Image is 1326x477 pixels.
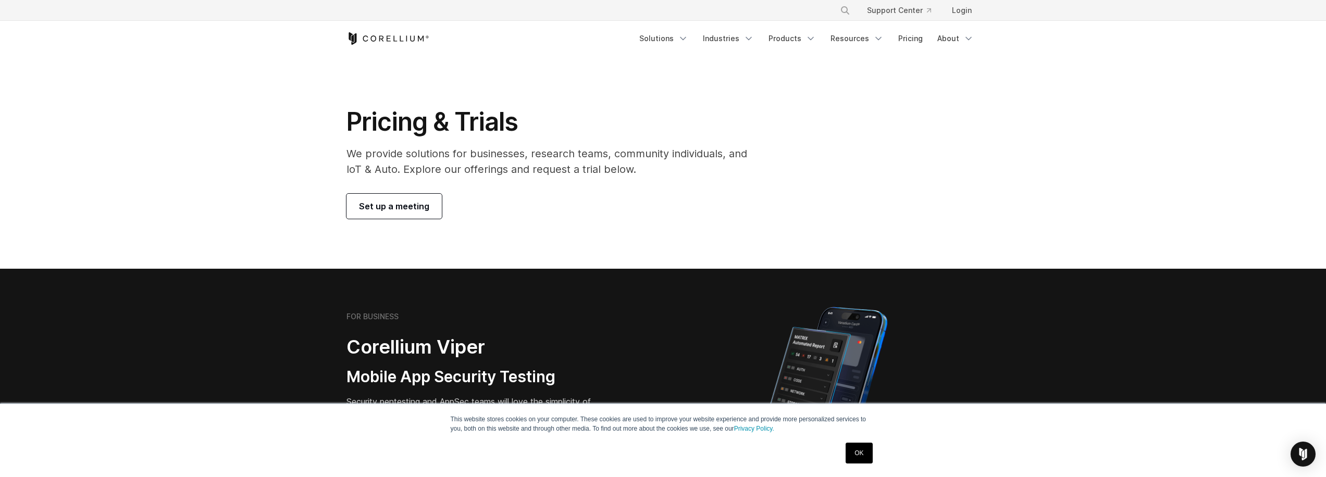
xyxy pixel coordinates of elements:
[346,32,429,45] a: Corellium Home
[859,1,939,20] a: Support Center
[1291,442,1316,467] div: Open Intercom Messenger
[346,194,442,219] a: Set up a meeting
[451,415,876,433] p: This website stores cookies on your computer. These cookies are used to improve your website expe...
[734,425,774,432] a: Privacy Policy.
[346,367,613,387] h3: Mobile App Security Testing
[762,29,822,48] a: Products
[836,1,854,20] button: Search
[346,146,762,177] p: We provide solutions for businesses, research teams, community individuals, and IoT & Auto. Explo...
[931,29,980,48] a: About
[346,335,613,359] h2: Corellium Viper
[846,443,872,463] a: OK
[892,29,929,48] a: Pricing
[944,1,980,20] a: Login
[633,29,695,48] a: Solutions
[824,29,890,48] a: Resources
[633,29,980,48] div: Navigation Menu
[827,1,980,20] div: Navigation Menu
[697,29,760,48] a: Industries
[346,106,762,137] h1: Pricing & Trials
[346,395,613,433] p: Security pentesting and AppSec teams will love the simplicity of automated report generation comb...
[359,200,429,212] span: Set up a meeting
[346,312,399,321] h6: FOR BUSINESS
